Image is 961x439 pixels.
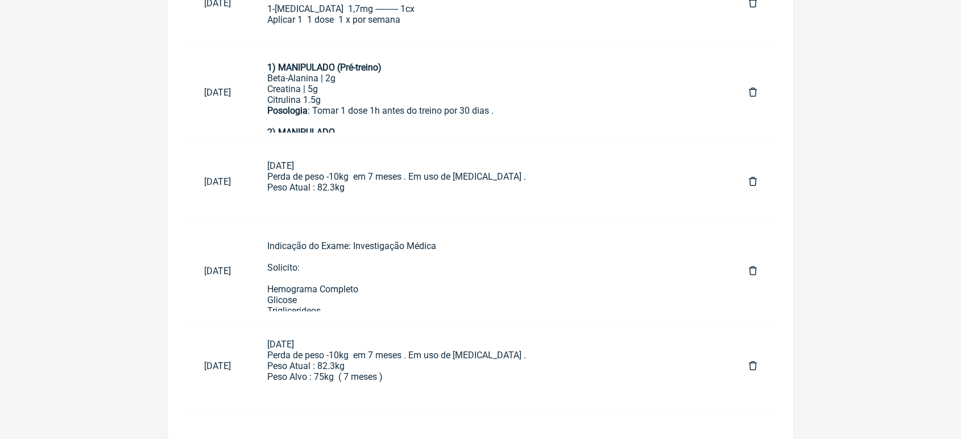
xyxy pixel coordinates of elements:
[267,127,335,138] strong: 2) MANIPULADO
[249,330,731,402] a: [DATE]Perda de peso -10kg em 7 meses . Em uso de [MEDICAL_DATA] .Peso Atual : 82.3kgPeso Alvo : 7...
[267,339,713,393] div: [DATE] Perda de peso -10kg em 7 meses . Em uso de [MEDICAL_DATA] . Peso Atual : 82.3kg Peso Alvo ...
[267,73,713,84] div: Beta-Alanina | 2g
[267,84,713,105] div: Creatina | 5g Citrulina 1.5g
[186,256,249,285] a: [DATE]
[249,231,731,311] a: Indicação do Exame: Investigação MédicaSolicito:Hemograma CompletoGlicoseTriglicerideosColesterol...
[249,151,731,213] a: [DATE]Perda de peso -10kg em 7 meses . Em uso de [MEDICAL_DATA] .Peso Atual : 82.3kg
[249,53,731,132] a: 1) MANIPULADO (Pré-treino)Beta-Alanina | 2gCreatina | 5gCitrulina 1.5gPosologia: Tomar 1 dose 1h ...
[186,351,249,380] a: [DATE]
[267,160,713,204] div: [DATE] Perda de peso -10kg em 7 meses . Em uso de [MEDICAL_DATA] . Peso Atual : 82.3kg
[267,105,713,138] div: : Tomar 1 dose 1h antes do treino por 30 dias .
[186,78,249,107] a: [DATE]
[186,167,249,196] a: [DATE]
[267,105,308,116] strong: Posologia
[267,62,382,73] strong: 1) MANIPULADO (Pré-treino)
